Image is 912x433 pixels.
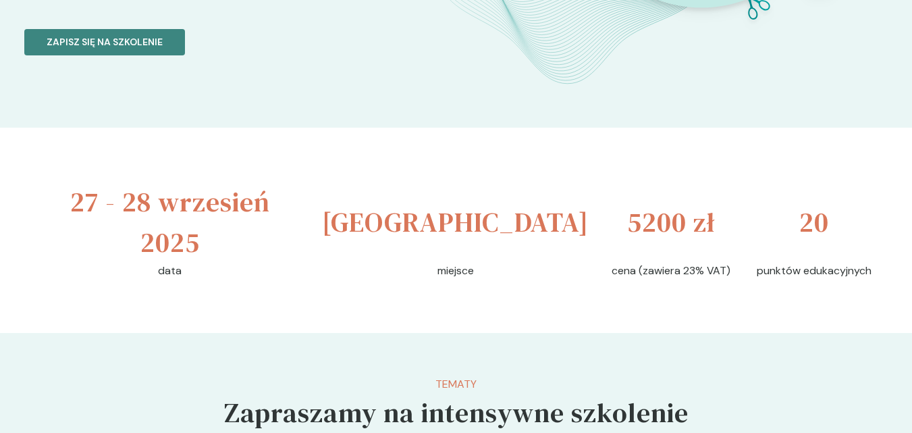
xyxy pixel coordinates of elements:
[322,202,589,243] h3: [GEOGRAPHIC_DATA]
[158,263,182,279] p: data
[224,392,689,433] h5: Zapraszamy na intensywne szkolenie
[24,29,185,55] button: Zapisz się na szkolenie
[41,182,300,263] h3: 27 - 28 wrzesień 2025
[224,376,689,392] p: Tematy
[437,263,474,279] p: miejsce
[612,263,730,279] p: cena (zawiera 23% VAT)
[757,263,871,279] p: punktów edukacyjnych
[799,202,829,243] h3: 20
[627,202,715,243] h3: 5200 zł
[47,35,163,49] p: Zapisz się na szkolenie
[24,13,446,55] a: Zapisz się na szkolenie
